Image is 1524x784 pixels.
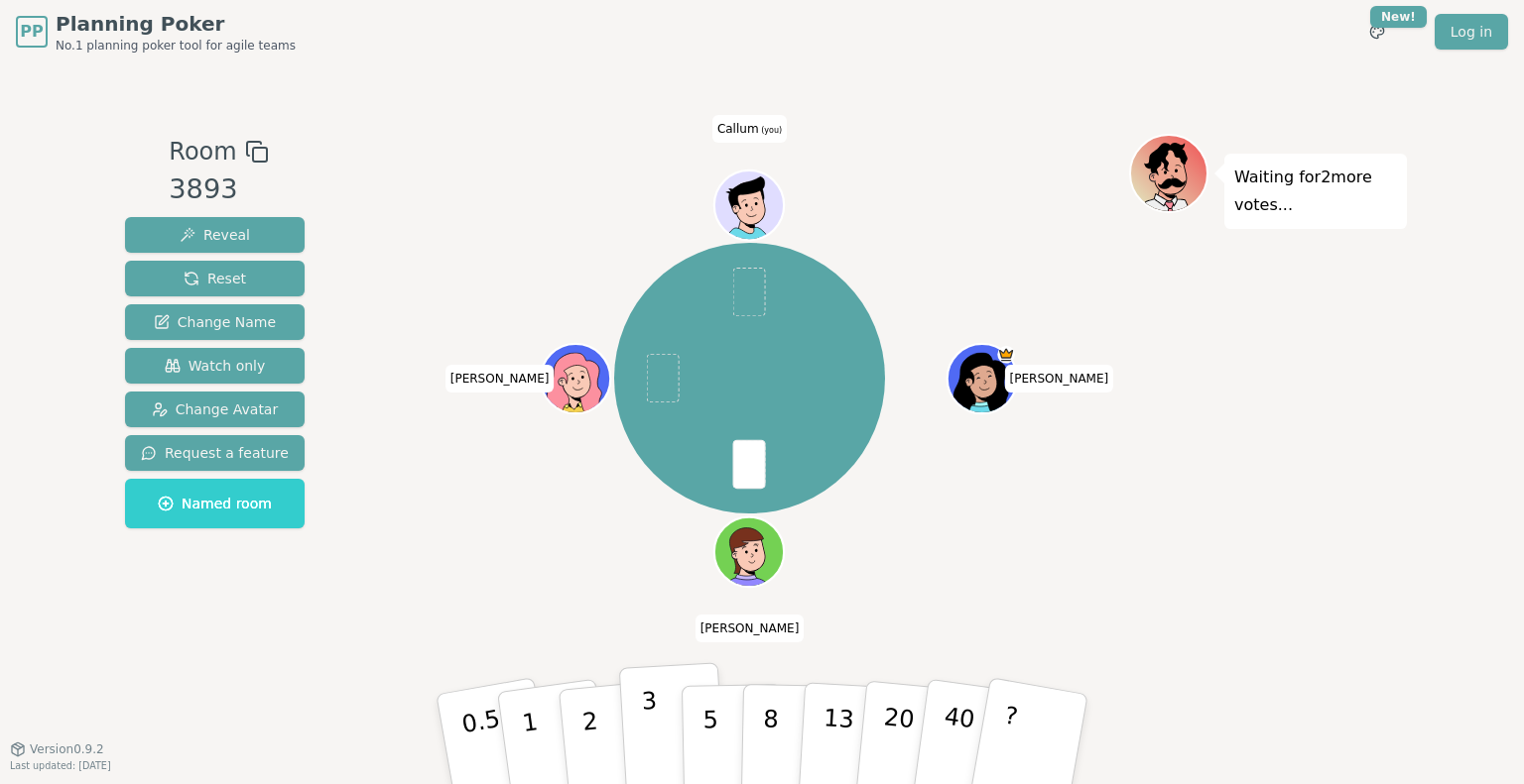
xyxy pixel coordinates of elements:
button: Change Avatar [125,392,305,427]
span: (you) [759,126,783,135]
span: Pamela is the host [998,346,1016,364]
p: Waiting for 2 more votes... [1234,164,1397,219]
span: Click to change your name [445,365,555,392]
span: Change Name [154,312,276,332]
span: Reset [184,269,246,288]
span: Planning Poker [56,10,296,38]
span: No.1 planning poker tool for agile teams [56,38,296,54]
div: 3893 [169,169,268,210]
span: Last updated: [DATE] [10,760,111,771]
span: Click to change your name [712,115,787,143]
span: Room [169,134,236,169]
button: Request a feature [125,435,305,471]
span: Reveal [180,225,250,245]
button: New! [1359,14,1395,50]
span: Change Avatar [152,399,279,419]
button: Change Name [125,304,305,340]
button: Version0.9.2 [10,741,104,757]
span: Version 0.9.2 [30,741,104,757]
span: Named room [158,494,272,513]
button: Reveal [125,217,305,253]
button: Reset [125,261,305,296]
div: New! [1370,6,1427,28]
span: PP [20,20,43,44]
button: Named room [125,479,305,528]
span: Click to change your name [1005,365,1114,392]
a: Log in [1435,14,1508,50]
span: Watch only [165,356,266,376]
button: Watch only [125,348,305,384]
span: Click to change your name [696,615,805,642]
a: PPPlanning PokerNo.1 planning poker tool for agile teams [16,10,296,54]
span: Request a feature [141,443,289,463]
button: Click to change your avatar [716,172,782,238]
